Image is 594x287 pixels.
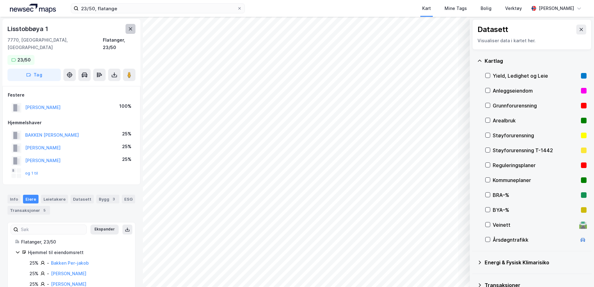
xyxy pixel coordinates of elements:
div: Bolig [481,5,491,12]
div: 3 [111,196,117,202]
div: 23/50 [17,56,31,64]
div: Arealbruk [493,117,578,124]
iframe: Chat Widget [563,257,594,287]
div: 5 [41,207,48,213]
div: ESG [122,195,135,203]
a: Bakken Per-jakob [51,260,89,266]
div: Leietakere [41,195,68,203]
button: Ekspander [90,225,119,235]
div: Reguleringsplaner [493,162,578,169]
div: 25% [122,156,131,163]
div: Verktøy [505,5,522,12]
input: Søk [18,225,86,234]
div: Hjemmel til eiendomsrett [28,249,128,256]
div: Støyforurensning [493,132,578,139]
div: Grunnforurensning [493,102,578,109]
div: Hjemmelshaver [8,119,135,126]
div: Transaksjoner [7,206,50,215]
button: Tag [7,69,61,81]
div: 🛣️ [579,221,587,229]
div: 25% [30,259,39,267]
input: Søk på adresse, matrikkel, gårdeiere, leietakere eller personer [79,4,237,13]
div: Datasett [71,195,94,203]
div: Energi & Fysisk Klimarisiko [485,259,587,266]
div: 25% [30,270,39,277]
div: Kartlag [485,57,587,65]
div: Datasett [477,25,508,34]
div: [PERSON_NAME] [539,5,574,12]
div: Anleggseiendom [493,87,578,94]
div: Kart [422,5,431,12]
div: Kommuneplaner [493,176,578,184]
div: Eiere [23,195,39,203]
div: Flatanger, 23/50 [103,36,135,51]
div: 25% [122,130,131,138]
div: BYA–% [493,206,578,214]
div: Veinett [493,221,577,229]
div: BRA–% [493,191,578,199]
div: Støyforurensning T-1442 [493,147,578,154]
div: Kontrollprogram for chat [563,257,594,287]
div: 25% [122,143,131,150]
div: Visualiser data i kartet her. [477,37,586,44]
div: Flatanger, 23/50 [21,238,128,246]
div: 100% [119,102,131,110]
a: [PERSON_NAME] [51,281,86,287]
div: Årsdøgntrafikk [493,236,577,244]
div: Bygg [96,195,119,203]
div: Festere [8,91,135,99]
div: Info [7,195,21,203]
div: - [47,270,49,277]
img: logo.a4113a55bc3d86da70a041830d287a7e.svg [10,4,56,13]
div: Mine Tags [445,5,467,12]
div: Yield, Ledighet og Leie [493,72,578,80]
div: 7770, [GEOGRAPHIC_DATA], [GEOGRAPHIC_DATA] [7,36,103,51]
a: [PERSON_NAME] [51,271,86,276]
div: Lisstobbøya 1 [7,24,49,34]
div: - [47,259,49,267]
